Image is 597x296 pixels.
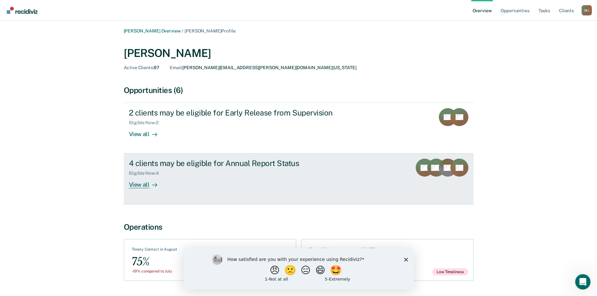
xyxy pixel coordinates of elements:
div: 2 clients may be eligible for Early Release from Supervision [129,108,355,117]
a: 2 clients may be eligible for Early Release from SupervisionEligible Now:2View all [124,103,474,153]
span: [PERSON_NAME] Profile [185,28,235,33]
span: / [180,28,185,33]
div: Timely Risk Assessment as of [DATE] [309,247,375,254]
div: View all [129,125,165,138]
iframe: Intercom live chat [575,274,591,290]
div: Timely Contact in August [132,247,177,254]
div: View all [129,176,165,189]
a: [PERSON_NAME] Overview [124,28,181,33]
div: 75% [132,254,177,269]
div: [PERSON_NAME] [124,47,474,60]
div: Operations [124,222,474,232]
button: Profile dropdown button [582,5,592,15]
img: Recidiviz [7,7,38,14]
span: Low Timeliness [432,268,468,275]
div: M J [582,5,592,15]
span: Active Clients : [124,65,154,70]
div: Eligible Now : 4 [129,171,164,176]
a: 4 clients may be eligible for Annual Report StatusEligible Now:4View all [124,153,474,204]
div: 97 [124,65,160,70]
div: -19% compared to July [132,269,177,273]
div: 4 clients may be eligible for Annual Report Status [129,159,355,168]
div: [PERSON_NAME][EMAIL_ADDRESS][PERSON_NAME][DOMAIN_NAME][US_STATE] [170,65,356,70]
span: Email : [170,65,182,70]
iframe: Survey by Kim from Recidiviz [184,248,414,290]
div: Eligible Now : 2 [129,120,164,125]
div: Opportunities (6) [124,86,474,95]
